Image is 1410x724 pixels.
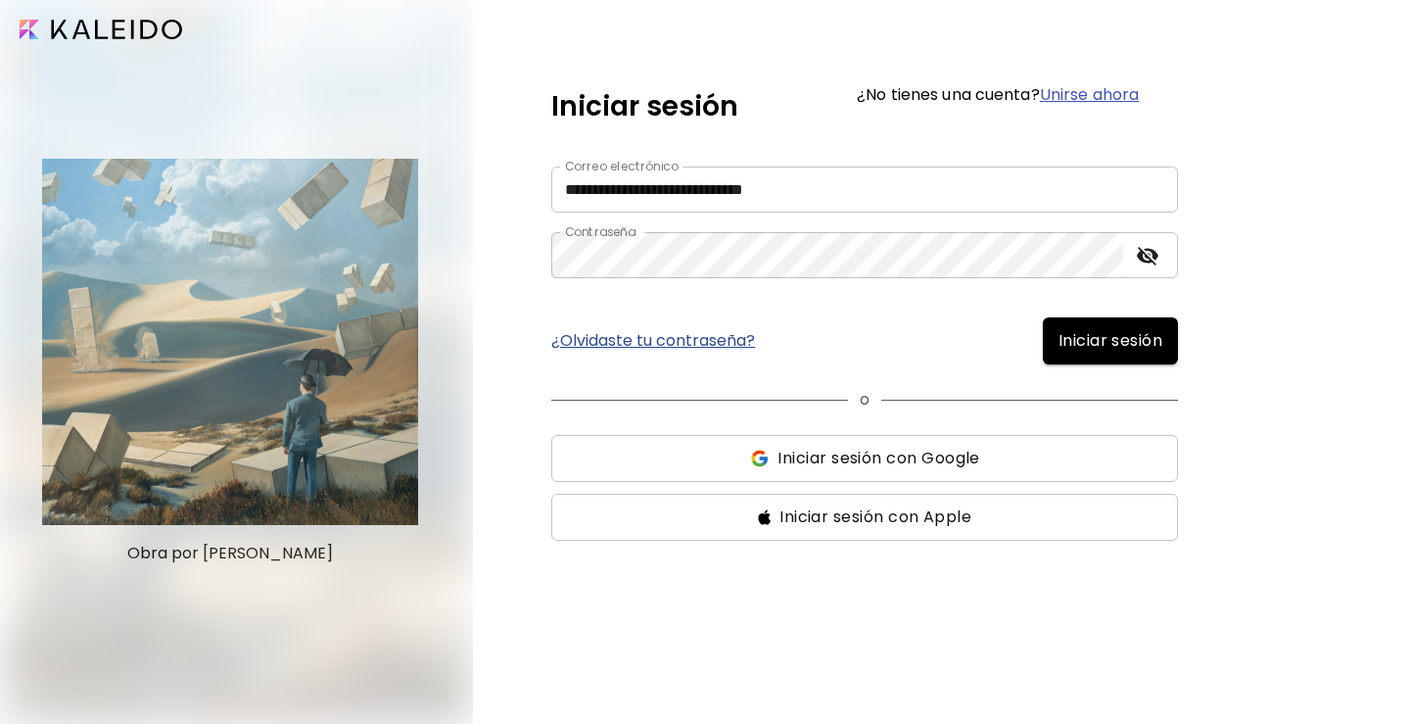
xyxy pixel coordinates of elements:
[551,333,755,349] a: ¿Olvidaste tu contraseña?
[551,494,1178,541] button: ssIniciar sesión con Apple
[1131,239,1164,272] button: toggle password visibility
[551,435,1178,482] button: ssIniciar sesión con Google
[749,449,770,468] img: ss
[1043,317,1178,364] button: Iniciar sesión
[779,506,971,529] span: Iniciar sesión con Apple
[860,388,869,411] p: o
[857,87,1139,103] h6: ¿No tienes una cuenta?
[1058,329,1162,353] span: Iniciar sesión
[551,86,738,127] h5: Iniciar sesión
[758,509,772,525] img: ss
[777,447,979,470] span: Iniciar sesión con Google
[1040,83,1139,106] a: Unirse ahora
